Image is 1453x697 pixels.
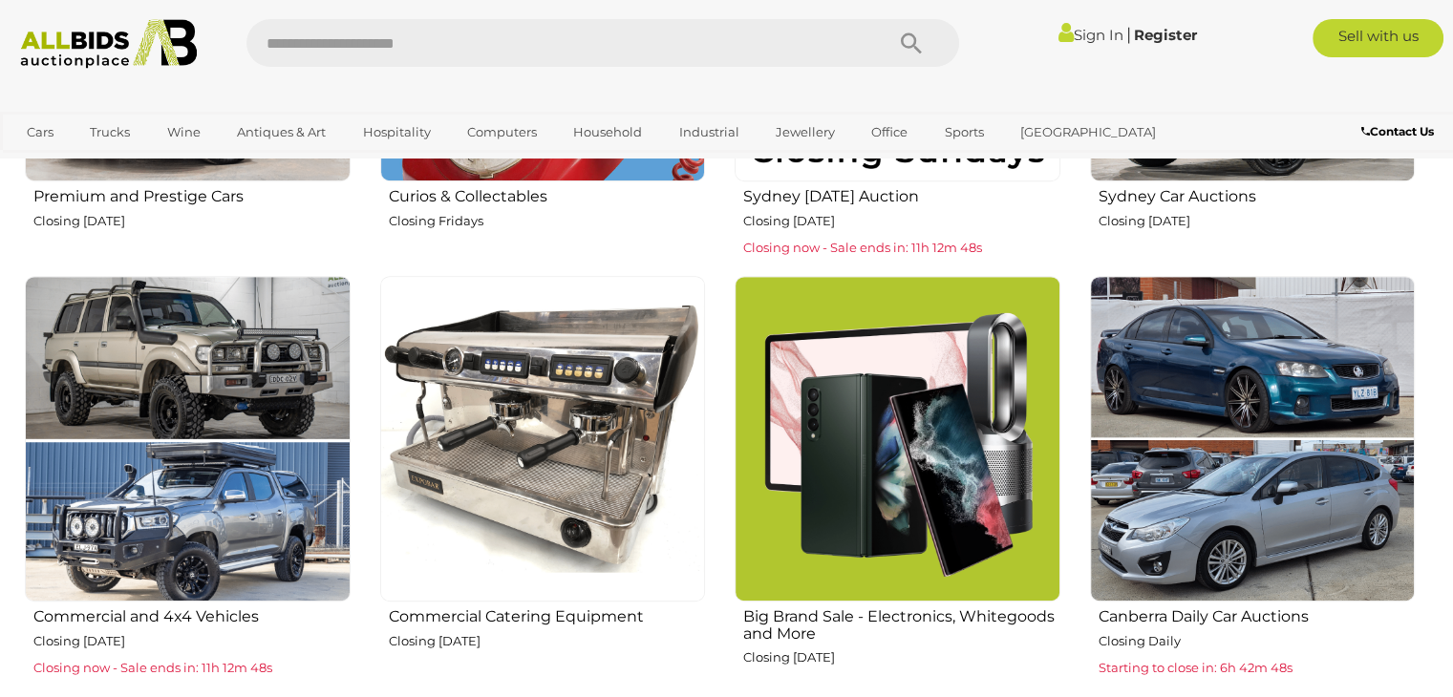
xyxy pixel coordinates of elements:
[380,276,706,602] img: Commercial Catering Equipment
[33,183,351,205] h2: Premium and Prestige Cars
[224,116,338,148] a: Antiques & Art
[1125,24,1130,45] span: |
[1099,660,1293,675] span: Starting to close in: 6h 42m 48s
[1361,124,1434,138] b: Contact Us
[667,116,752,148] a: Industrial
[763,116,847,148] a: Jewellery
[1099,603,1416,625] h2: Canberra Daily Car Auctions
[1008,116,1168,148] a: [GEOGRAPHIC_DATA]
[743,646,1060,668] p: Closing [DATE]
[1361,121,1439,142] a: Contact Us
[33,660,272,675] span: Closing now - Sale ends in: 11h 12m 48s
[1058,26,1122,44] a: Sign In
[14,116,66,148] a: Cars
[455,116,549,148] a: Computers
[389,183,706,205] h2: Curios & Collectables
[1089,275,1416,697] a: Canberra Daily Car Auctions Closing Daily Starting to close in: 6h 42m 48s
[735,276,1060,602] img: Big Brand Sale - Electronics, Whitegoods and More
[743,240,982,255] span: Closing now - Sale ends in: 11h 12m 48s
[33,630,351,652] p: Closing [DATE]
[155,116,213,148] a: Wine
[743,210,1060,232] p: Closing [DATE]
[389,630,706,652] p: Closing [DATE]
[734,275,1060,697] a: Big Brand Sale - Electronics, Whitegoods and More Closing [DATE]
[932,116,996,148] a: Sports
[743,603,1060,642] h2: Big Brand Sale - Electronics, Whitegoods and More
[743,183,1060,205] h2: Sydney [DATE] Auction
[389,210,706,232] p: Closing Fridays
[1090,276,1416,602] img: Canberra Daily Car Auctions
[859,116,920,148] a: Office
[561,116,654,148] a: Household
[33,210,351,232] p: Closing [DATE]
[389,603,706,625] h2: Commercial Catering Equipment
[24,275,351,697] a: Commercial and 4x4 Vehicles Closing [DATE] Closing now - Sale ends in: 11h 12m 48s
[25,276,351,602] img: Commercial and 4x4 Vehicles
[1099,210,1416,232] p: Closing [DATE]
[1313,19,1443,57] a: Sell with us
[77,116,142,148] a: Trucks
[1099,630,1416,652] p: Closing Daily
[33,603,351,625] h2: Commercial and 4x4 Vehicles
[11,19,207,69] img: Allbids.com.au
[1099,183,1416,205] h2: Sydney Car Auctions
[864,19,959,67] button: Search
[351,116,443,148] a: Hospitality
[379,275,706,697] a: Commercial Catering Equipment Closing [DATE]
[1133,26,1196,44] a: Register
